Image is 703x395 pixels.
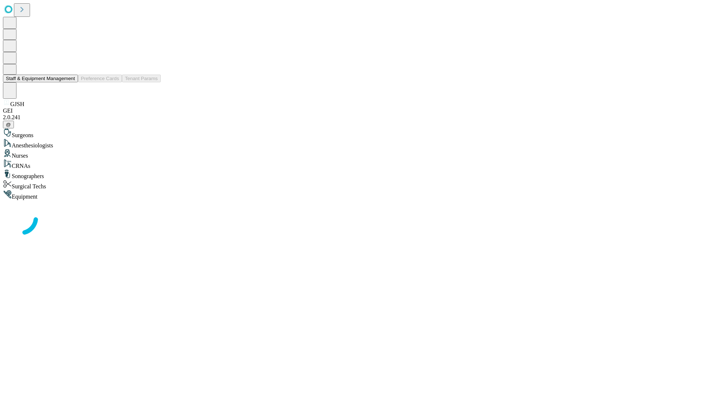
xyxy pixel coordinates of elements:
[3,121,14,128] button: @
[3,108,700,114] div: GEI
[3,169,700,180] div: Sonographers
[3,159,700,169] div: CRNAs
[3,190,700,200] div: Equipment
[10,101,24,107] span: GJSH
[3,128,700,139] div: Surgeons
[6,122,11,127] span: @
[3,114,700,121] div: 2.0.241
[3,149,700,159] div: Nurses
[3,180,700,190] div: Surgical Techs
[3,139,700,149] div: Anesthesiologists
[78,75,122,82] button: Preference Cards
[122,75,161,82] button: Tenant Params
[3,75,78,82] button: Staff & Equipment Management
